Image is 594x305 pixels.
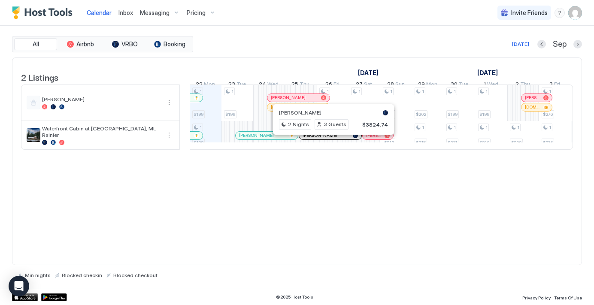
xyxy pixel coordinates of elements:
[118,9,133,16] span: Inbox
[449,79,470,91] a: September 30, 2025
[387,81,394,90] span: 28
[291,81,298,90] span: 25
[164,130,174,140] div: menu
[451,81,458,90] span: 30
[303,133,337,138] span: [PERSON_NAME]
[515,81,519,90] span: 2
[59,38,102,50] button: Airbnb
[42,96,161,103] span: [PERSON_NAME]
[113,272,158,278] span: Blocked checkout
[522,293,551,302] a: Privacy Policy
[422,125,424,130] span: 1
[87,9,112,16] span: Calendar
[257,79,281,91] a: September 24, 2025
[395,81,405,90] span: Sun
[33,40,39,48] span: All
[484,81,486,90] span: 1
[42,125,161,138] span: Waterfront Cabin at [GEOGRAPHIC_DATA], Mt. Rainier
[418,81,425,90] span: 29
[289,79,312,91] a: September 25, 2025
[454,125,456,130] span: 1
[358,89,361,94] span: 1
[259,81,266,90] span: 24
[549,81,553,90] span: 3
[543,140,553,145] span: $276
[228,81,235,90] span: 23
[479,140,489,145] span: $210
[76,40,94,48] span: Airbnb
[225,112,235,117] span: $199
[448,112,458,117] span: $199
[276,294,313,300] span: © 2025 Host Tools
[324,121,346,128] span: 3 Guests
[200,89,202,94] span: 1
[385,79,407,91] a: September 28, 2025
[121,40,138,48] span: VRBO
[27,128,40,142] div: listing image
[487,81,498,90] span: Wed
[511,140,521,145] span: $209
[25,272,51,278] span: Min nights
[12,293,38,301] a: App Store
[239,133,274,138] span: [PERSON_NAME]
[459,81,468,90] span: Tue
[512,40,529,48] div: [DATE]
[333,81,339,90] span: Fri
[555,8,565,18] div: menu
[390,89,392,94] span: 1
[513,79,532,91] a: October 2, 2025
[196,81,203,90] span: 22
[573,40,582,48] button: Next month
[422,89,424,94] span: 1
[416,140,426,145] span: $215
[323,79,342,91] a: September 26, 2025
[549,125,551,130] span: 1
[525,104,540,110] span: [DOMAIN_NAME]
[271,95,306,100] span: [PERSON_NAME]
[543,112,553,117] span: $276
[87,8,112,17] a: Calendar
[568,6,582,20] div: User profile
[300,81,309,90] span: Thu
[356,81,363,90] span: 27
[511,39,530,49] button: [DATE]
[366,133,381,138] span: [PERSON_NAME]
[164,130,174,140] button: More options
[485,89,488,94] span: 1
[547,79,562,91] a: October 3, 2025
[448,140,457,145] span: $211
[327,89,329,94] span: 1
[103,38,146,50] button: VRBO
[517,125,519,130] span: 1
[416,112,426,117] span: $202
[62,272,102,278] span: Blocked checkin
[231,89,233,94] span: 1
[9,276,29,296] div: Open Intercom Messenger
[288,121,309,128] span: 2 Nights
[12,6,76,19] div: Host Tools Logo
[226,79,248,91] a: September 23, 2025
[236,81,246,90] span: Tue
[271,104,306,110] span: [DOMAIN_NAME]
[553,39,567,49] span: Sep
[194,112,203,117] span: $199
[187,9,206,17] span: Pricing
[479,112,489,117] span: $199
[21,70,58,83] span: 2 Listings
[475,66,500,79] a: October 1, 2025
[200,125,202,130] span: 1
[537,40,546,48] button: Previous month
[522,295,551,300] span: Privacy Policy
[356,66,381,79] a: September 7, 2025
[118,8,133,17] a: Inbox
[364,81,372,90] span: Sat
[194,79,217,91] a: September 22, 2025
[511,9,548,17] span: Invite Friends
[164,40,185,48] span: Booking
[362,121,388,128] span: $3824.74
[554,293,582,302] a: Terms Of Use
[554,295,582,300] span: Terms Of Use
[140,9,170,17] span: Messaging
[485,125,488,130] span: 1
